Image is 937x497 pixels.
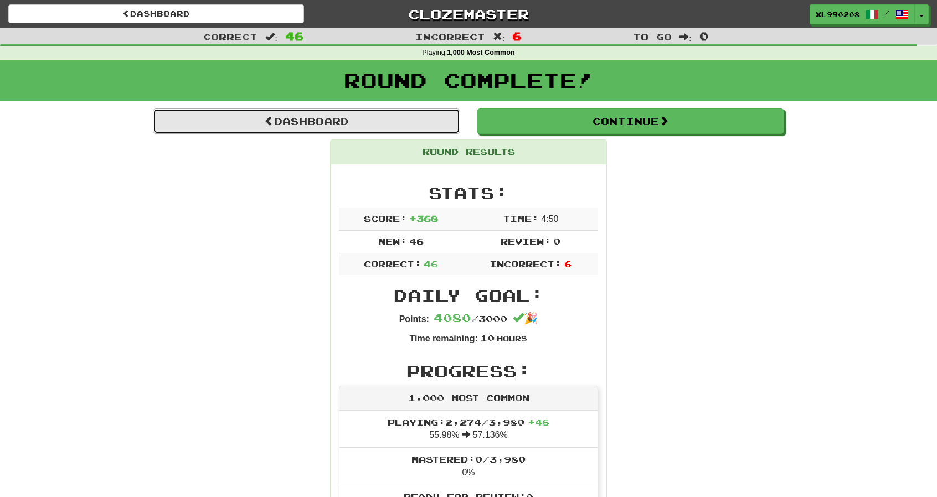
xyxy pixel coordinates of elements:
span: / 3000 [434,313,507,324]
span: Incorrect [415,31,485,42]
button: Continue [477,108,784,134]
small: Hours [497,334,527,343]
span: Time: [503,213,539,224]
strong: 1,000 Most Common [447,49,514,56]
h2: Daily Goal: [339,286,598,304]
span: Correct: [364,258,421,269]
h2: Progress: [339,362,598,380]
span: 46 [285,29,304,43]
span: Mastered: 0 / 3,980 [411,454,526,464]
span: + 368 [409,213,438,224]
span: Incorrect: [490,258,562,269]
span: 4 : 50 [541,214,558,224]
a: Dashboard [153,108,460,134]
span: 4080 [434,311,471,324]
a: XL990208 / [810,4,915,24]
span: 46 [424,258,438,269]
span: : [493,32,505,42]
span: 6 [512,29,522,43]
span: New: [378,236,407,246]
span: : [679,32,692,42]
strong: Points: [399,314,429,324]
span: Review: [501,236,551,246]
div: Round Results [331,140,606,164]
li: 55.98% 57.136% [339,411,598,448]
a: Dashboard [8,4,304,23]
span: 6 [564,258,572,269]
span: 0 [699,29,709,43]
span: Score: [364,213,407,224]
a: Clozemaster [321,4,616,24]
h2: Stats: [339,184,598,202]
span: 0 [553,236,560,246]
strong: Time remaining: [410,334,478,343]
div: 1,000 Most Common [339,386,598,411]
span: 10 [480,333,495,343]
span: XL990208 [816,9,860,19]
span: : [265,32,277,42]
span: 🎉 [513,312,538,324]
span: 46 [409,236,424,246]
h1: Round Complete! [4,69,933,91]
span: + 46 [528,417,549,427]
span: Correct [203,31,258,42]
span: Playing: 2,274 / 3,980 [388,417,549,427]
span: To go [633,31,672,42]
span: / [884,9,890,17]
li: 0% [339,447,598,485]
